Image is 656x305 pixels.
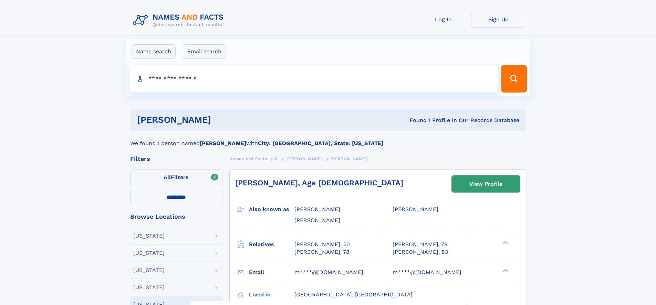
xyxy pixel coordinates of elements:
[164,174,171,181] span: All
[501,268,509,273] div: ❯
[452,176,520,192] a: View Profile
[275,156,278,161] span: R
[294,217,340,224] span: [PERSON_NAME]
[183,44,226,59] label: Email search
[249,204,294,215] h3: Also known as
[137,116,311,124] h1: [PERSON_NAME]
[294,291,413,298] span: [GEOGRAPHIC_DATA], [GEOGRAPHIC_DATA]
[275,154,278,163] a: R
[294,248,350,256] a: [PERSON_NAME], 78
[393,241,448,248] a: [PERSON_NAME], 79
[330,156,367,161] span: [PERSON_NAME]
[133,268,165,273] div: [US_STATE]
[471,11,526,28] a: Sign Up
[130,156,222,162] div: Filters
[393,248,448,256] a: [PERSON_NAME], 83
[200,140,246,146] b: [PERSON_NAME]
[393,206,438,213] span: [PERSON_NAME]
[294,206,340,213] span: [PERSON_NAME]
[132,44,176,59] label: Name search
[249,239,294,250] h3: Relatives
[133,285,165,290] div: [US_STATE]
[294,241,350,248] a: [PERSON_NAME], 50
[285,156,322,161] span: [PERSON_NAME]
[129,65,498,92] input: search input
[130,170,222,186] label: Filters
[285,154,322,163] a: [PERSON_NAME]
[130,131,526,148] div: We found 1 person named with .
[229,154,267,163] a: Names and Facts
[501,65,527,92] button: Search Button
[258,140,383,146] b: City: [GEOGRAPHIC_DATA], State: [US_STATE]
[249,266,294,278] h3: Email
[501,240,509,245] div: ❯
[130,214,222,220] div: Browse Locations
[133,233,165,239] div: [US_STATE]
[235,178,403,187] a: [PERSON_NAME], Age [DEMOGRAPHIC_DATA]
[249,289,294,301] h3: Lived in
[130,11,229,30] img: Logo Names and Facts
[469,176,502,192] div: View Profile
[416,11,471,28] a: Log In
[133,250,165,256] div: [US_STATE]
[310,117,519,124] div: Found 1 Profile In Our Records Database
